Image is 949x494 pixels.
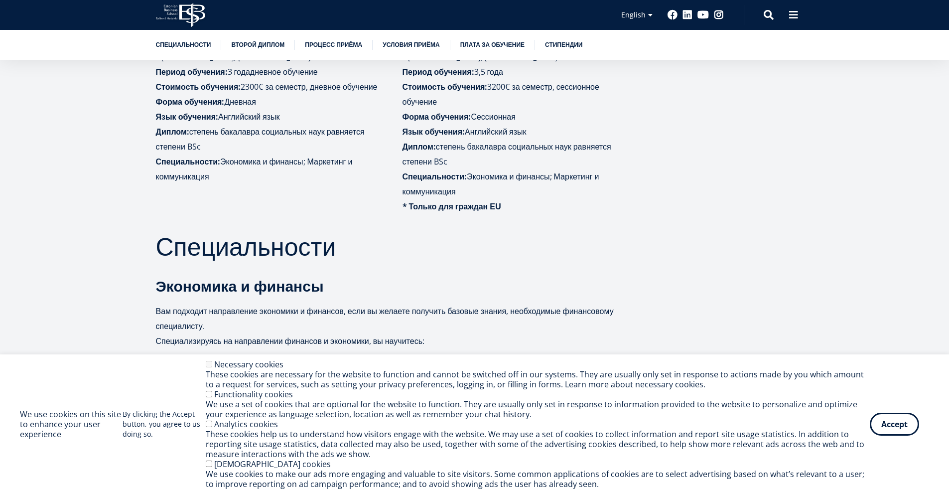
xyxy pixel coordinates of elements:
strong: Стоимость обучения: [403,81,488,92]
p: 3 годадневное обучение 2300€ за семестр, дневное обучение Дневная Английский язык степень бакалав... [156,64,383,154]
p: 3,5 года [403,64,629,79]
strong: Диплом: [403,141,436,152]
a: Процесс приёма [305,40,362,50]
a: Instagram [714,10,724,20]
strong: Экономика и финансы [156,276,324,296]
a: Второй диплом [231,40,284,50]
strong: Специальности: [403,171,467,182]
label: Analytics cookies [214,419,278,430]
div: These cookies are necessary for the website to function and cannot be switched off in our systems... [206,369,870,389]
strong: Период обучения: [403,66,474,77]
label: Necessary cookies [214,359,283,370]
div: We use a set of cookies that are optional for the website to function. They are usually only set ... [206,399,870,419]
a: Youtube [697,10,709,20]
p: Вам подходит направление экономики и финансов, если вы желаете получить базовые знания, необходим... [156,304,629,333]
strong: Специальности: [156,156,220,167]
strong: Форма обучения: [403,111,471,122]
p: By clicking the Accept button, you agree to us doing so. [123,409,206,439]
h2: Специальности [156,234,629,259]
a: Linkedin [682,10,692,20]
a: Плата за обучение [460,40,525,50]
h2: We use cookies on this site to enhance your user experience [20,409,123,439]
strong: Язык обучения: [403,126,465,137]
strong: Период обучения: [156,66,228,77]
strong: Стоимость обучения: [156,81,241,92]
a: Facebook [668,10,678,20]
button: Accept [870,413,919,436]
strong: Форма обучения: [156,96,225,107]
div: These cookies help us to understand how visitors engage with the website. We may use a set of coo... [206,429,870,459]
label: Functionality cookies [214,389,293,400]
a: Специальности [156,40,211,50]
strong: Диплом: [156,126,189,137]
label: [DEMOGRAPHIC_DATA] cookies [214,459,331,470]
strong: * Только для граждан ЕU [403,201,501,212]
strong: Язык обучения: [156,111,219,122]
div: We use cookies to make our ads more engaging and valuable to site visitors. Some common applicati... [206,469,870,489]
p: 3200€ за семестр, сессионное обучение Сессионная Английский язык степень бакалавра социальных нау... [403,79,629,169]
a: Стипендии [545,40,582,50]
a: Условия приёма [383,40,439,50]
p: Экономика и финансы; Маркетинг и коммуникация [403,169,629,199]
p: Экономика и финансы; Маркетинг и коммуникация [156,154,383,184]
p: Специализируясь на направлении финансов и экономики, вы научитесь: [156,333,629,348]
